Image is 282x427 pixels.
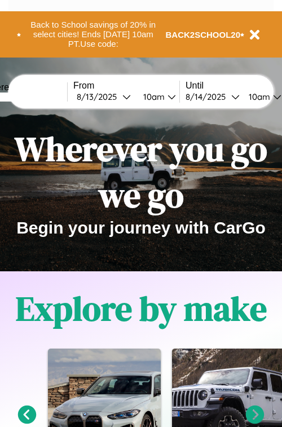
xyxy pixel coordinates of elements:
button: 10am [134,91,179,103]
b: BACK2SCHOOL20 [166,30,241,39]
div: 8 / 13 / 2025 [77,91,122,102]
div: 10am [243,91,273,102]
label: From [73,81,179,91]
button: Back to School savings of 20% in select cities! Ends [DATE] 10am PT.Use code: [21,17,166,52]
div: 8 / 14 / 2025 [186,91,231,102]
button: 8/13/2025 [73,91,134,103]
div: 10am [138,91,168,102]
h1: Explore by make [16,285,267,332]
